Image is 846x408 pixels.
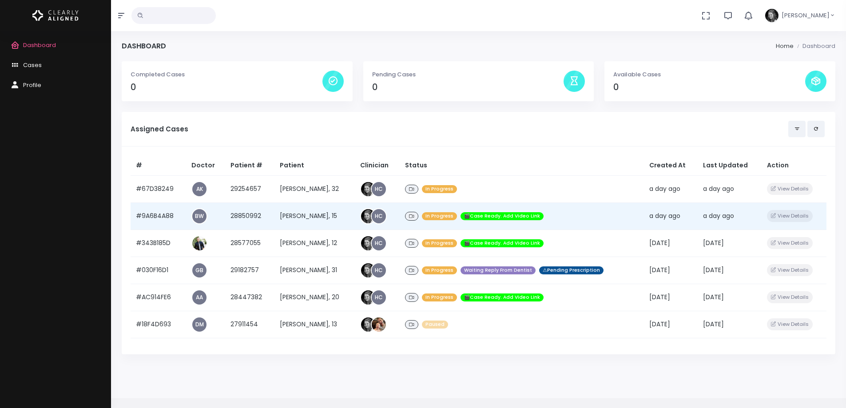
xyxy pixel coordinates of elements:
[703,211,734,220] span: a day ago
[767,291,813,303] button: View Details
[372,182,386,196] a: HC
[372,82,564,92] h4: 0
[225,230,274,257] td: 28577055
[461,266,536,275] span: Waiting Reply From Dentist
[131,257,186,284] td: #030F16D1
[372,70,564,79] p: Pending Cases
[782,11,830,20] span: [PERSON_NAME]
[767,318,813,330] button: View Details
[422,321,448,329] span: Paused
[225,155,274,176] th: Patient #
[644,155,698,176] th: Created At
[794,42,835,51] li: Dashboard
[703,265,724,274] span: [DATE]
[767,183,813,195] button: View Details
[613,70,805,79] p: Available Cases
[23,81,41,89] span: Profile
[372,236,386,250] a: HC
[274,284,355,311] td: [PERSON_NAME], 20
[613,82,805,92] h4: 0
[649,184,680,193] span: a day ago
[422,185,457,194] span: In Progress
[122,42,166,50] h4: Dashboard
[776,42,794,51] li: Home
[703,293,724,301] span: [DATE]
[192,209,207,223] a: BW
[192,290,207,305] a: AA
[372,209,386,223] a: HC
[703,184,734,193] span: a day ago
[274,311,355,338] td: [PERSON_NAME], 13
[422,293,457,302] span: In Progress
[372,290,386,305] a: HC
[23,41,56,49] span: Dashboard
[422,266,457,275] span: In Progress
[767,210,813,222] button: View Details
[372,263,386,277] a: HC
[703,238,724,247] span: [DATE]
[192,182,207,196] a: AK
[461,239,544,248] span: 🎬Case Ready. Add Video Link
[131,155,186,176] th: #
[355,155,400,176] th: Clinician
[274,175,355,202] td: [PERSON_NAME], 32
[274,202,355,230] td: [PERSON_NAME], 15
[539,266,604,275] span: ⚠Pending Prescription
[131,230,186,257] td: #343B185D
[767,264,813,276] button: View Details
[131,202,186,230] td: #9A6B4A88
[767,237,813,249] button: View Details
[461,212,544,221] span: 🎬Case Ready. Add Video Link
[131,311,186,338] td: #18F4D693
[649,211,680,220] span: a day ago
[225,311,274,338] td: 27911454
[225,175,274,202] td: 29254657
[764,8,780,24] img: Header Avatar
[400,155,644,176] th: Status
[698,155,761,176] th: Last Updated
[192,263,207,277] a: GB
[461,293,544,302] span: 🎬Case Ready. Add Video Link
[422,212,457,221] span: In Progress
[23,61,42,69] span: Cases
[649,293,670,301] span: [DATE]
[192,317,207,332] a: DM
[131,82,322,92] h4: 0
[422,239,457,248] span: In Progress
[131,284,186,311] td: #AC914FE6
[225,202,274,230] td: 28850992
[274,230,355,257] td: [PERSON_NAME], 12
[131,70,322,79] p: Completed Cases
[225,284,274,311] td: 28447382
[186,155,225,176] th: Doctor
[32,6,79,25] img: Logo Horizontal
[762,155,826,176] th: Action
[649,320,670,329] span: [DATE]
[274,257,355,284] td: [PERSON_NAME], 31
[225,257,274,284] td: 29182757
[703,320,724,329] span: [DATE]
[649,238,670,247] span: [DATE]
[131,175,186,202] td: #67D38249
[274,155,355,176] th: Patient
[131,125,788,133] h5: Assigned Cases
[649,265,670,274] span: [DATE]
